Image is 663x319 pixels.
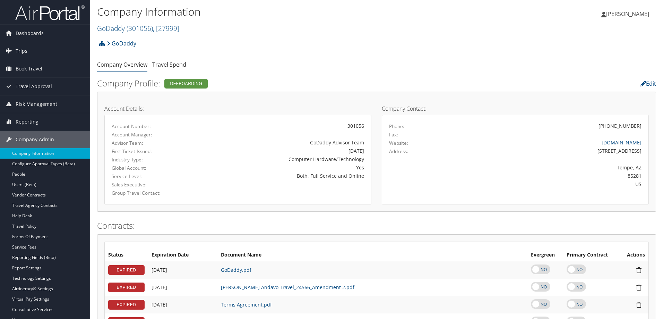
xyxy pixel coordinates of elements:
[97,220,656,232] h2: Contracts:
[389,131,398,138] label: Fax:
[455,172,642,179] div: 85281
[97,61,147,68] a: Company Overview
[199,147,364,154] div: [DATE]
[97,5,470,19] h1: Company Information
[602,139,642,146] a: [DOMAIN_NAME]
[16,95,57,113] span: Risk Management
[599,122,642,129] div: [PHONE_NUMBER]
[97,77,466,89] h2: Company Profile:
[199,139,364,146] div: GoDaddy Advisor Team
[217,249,527,261] th: Document Name
[221,284,354,291] a: [PERSON_NAME] Andavo Travel_24566_Amendment 2.pdf
[152,302,214,308] div: Add/Edit Date
[633,284,645,291] i: Remove Contract
[164,79,208,89] div: Offboarding
[455,164,642,171] div: Tempe, AZ
[601,3,656,24] a: [PERSON_NAME]
[112,140,189,146] label: Advisor Team:
[112,156,189,163] label: Industry Type:
[107,36,136,50] a: GoDaddy
[108,265,145,275] div: EXPIRED
[112,148,189,155] label: First Ticket Issued:
[104,106,371,111] h4: Account Details:
[606,10,649,18] span: [PERSON_NAME]
[108,283,145,292] div: EXPIRED
[527,249,563,261] th: Evergreen
[152,267,167,273] span: [DATE]
[152,284,214,291] div: Add/Edit Date
[640,80,656,87] a: Edit
[389,148,408,155] label: Address:
[221,267,251,273] a: GoDaddy.pdf
[108,300,145,310] div: EXPIRED
[633,267,645,274] i: Remove Contract
[127,24,153,33] span: ( 301056 )
[389,123,404,130] label: Phone:
[15,5,85,21] img: airportal-logo.png
[16,60,42,77] span: Book Travel
[112,181,189,188] label: Sales Executive:
[148,249,217,261] th: Expiration Date
[633,301,645,309] i: Remove Contract
[112,123,189,130] label: Account Number:
[152,301,167,308] span: [DATE]
[112,190,189,196] label: Group Travel Contact:
[153,24,179,33] span: , [ 27999 ]
[563,249,619,261] th: Primary Contract
[619,249,648,261] th: Actions
[389,140,408,146] label: Website:
[382,106,649,111] h4: Company Contact:
[112,173,189,180] label: Service Level:
[112,131,189,138] label: Account Manager:
[16,131,54,148] span: Company Admin
[16,42,27,60] span: Trips
[152,284,167,291] span: [DATE]
[199,156,364,163] div: Computer Hardware/Technology
[16,25,44,42] span: Dashboards
[152,267,214,273] div: Add/Edit Date
[199,172,364,179] div: Both, Full Service and Online
[105,249,148,261] th: Status
[199,164,364,171] div: Yes
[16,78,52,95] span: Travel Approval
[455,181,642,188] div: US
[152,61,186,68] a: Travel Spend
[97,24,179,33] a: GoDaddy
[112,165,189,171] label: Global Account:
[221,301,272,308] a: Terms Agreement.pdf
[199,122,364,129] div: 301056
[455,147,642,154] div: [STREET_ADDRESS]
[16,113,38,131] span: Reporting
